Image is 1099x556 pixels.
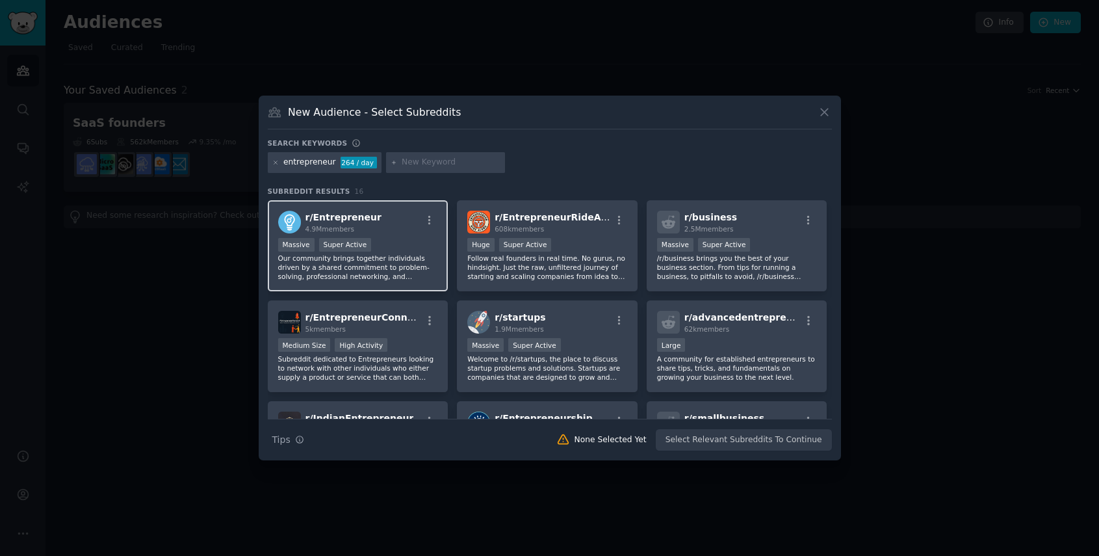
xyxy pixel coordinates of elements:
div: Huge [467,238,495,252]
div: Large [657,338,686,352]
div: Super Active [698,238,751,252]
img: startups [467,311,490,334]
p: Welcome to /r/startups, the place to discuss startup problems and solutions. Startups are compani... [467,354,627,382]
span: 1.9M members [495,325,544,333]
span: Tips [272,433,291,447]
span: r/ EntrepreneurRideAlong [495,212,623,222]
span: 608k members [495,225,544,233]
div: Medium Size [278,338,331,352]
div: Massive [278,238,315,252]
p: Follow real founders in real time. No gurus, no hindsight. Just the raw, unfiltered journey of st... [467,254,627,281]
h3: New Audience - Select Subreddits [288,105,461,119]
img: Entrepreneurship [467,412,490,434]
p: Our community brings together individuals driven by a shared commitment to problem-solving, profe... [278,254,438,281]
p: A community for established entrepreneurs to share tips, tricks, and fundamentals on growing your... [657,354,817,382]
span: 62k members [684,325,729,333]
span: 4.9M members [305,225,355,233]
div: Super Active [319,238,372,252]
span: Subreddit Results [268,187,350,196]
span: r/ IndianEntrepreneur [305,413,414,423]
span: r/ advancedentrepreneur [684,312,810,323]
img: EntrepreneurRideAlong [467,211,490,233]
input: New Keyword [402,157,500,168]
span: r/ startups [495,312,545,323]
h3: Search keywords [268,139,348,148]
span: r/ smallbusiness [684,413,764,423]
button: Tips [268,429,309,451]
div: Super Active [499,238,552,252]
div: Massive [467,338,504,352]
span: 5k members [305,325,346,333]
img: EntrepreneurConnect [278,311,301,334]
img: Entrepreneur [278,211,301,233]
div: Super Active [508,338,561,352]
span: r/ Entrepreneur [305,212,381,222]
span: 16 [355,187,364,195]
span: r/ EntrepreneurConnect [305,312,424,323]
div: entrepreneur [283,157,336,168]
div: None Selected Yet [575,434,647,446]
img: IndianEntrepreneur [278,412,301,434]
span: r/ Entrepreneurship [495,413,593,423]
span: 2.5M members [684,225,734,233]
div: 264 / day [341,157,377,168]
p: Subreddit dedicated to Entrepreneurs looking to network with other individuals who either supply ... [278,354,438,382]
span: r/ business [684,212,737,222]
div: High Activity [335,338,387,352]
p: /r/business brings you the best of your business section. From tips for running a business, to pi... [657,254,817,281]
div: Massive [657,238,693,252]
